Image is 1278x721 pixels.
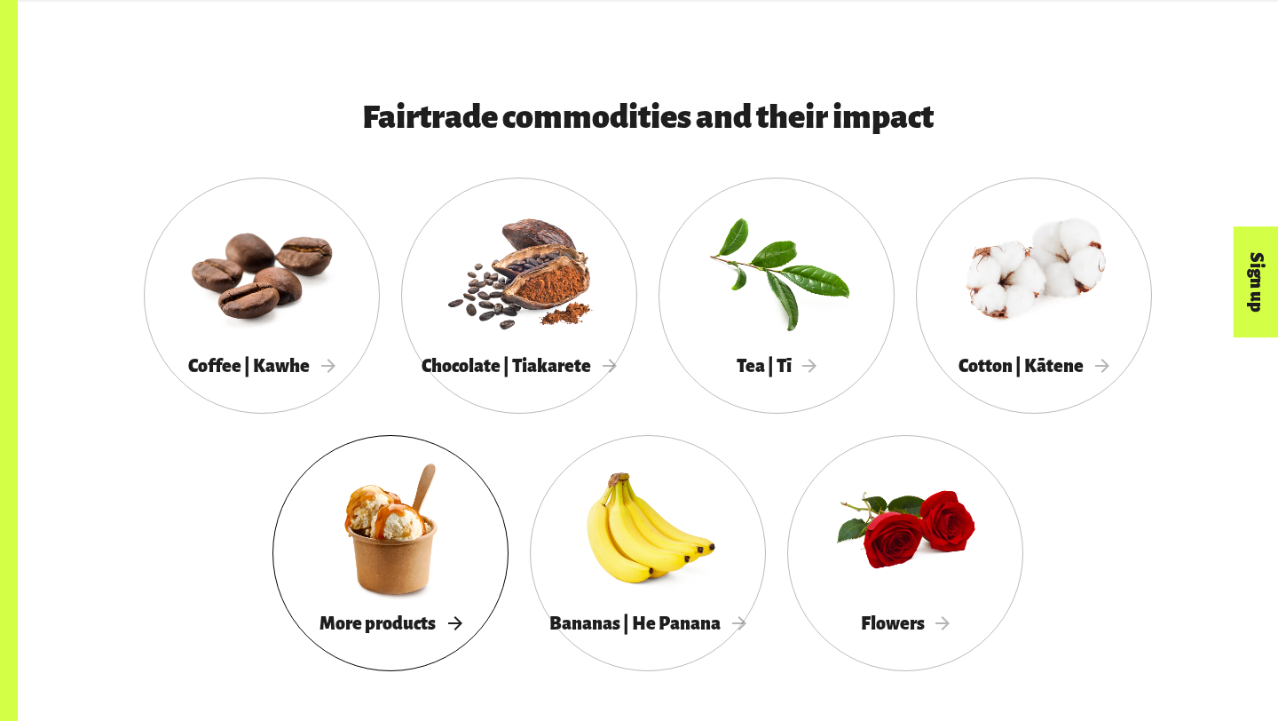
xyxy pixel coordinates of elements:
[737,356,817,376] span: Tea | Tī
[861,614,951,633] span: Flowers
[916,178,1152,414] a: Cotton | Kātene
[319,614,461,633] span: More products
[422,356,617,376] span: Chocolate | Tiakarete
[787,435,1023,671] a: Flowers
[549,614,746,633] span: Bananas | He Panana
[144,178,380,414] a: Coffee | Kawhe
[272,435,509,671] a: More products
[188,356,335,376] span: Coffee | Kawhe
[958,356,1109,376] span: Cotton | Kātene
[401,178,637,414] a: Chocolate | Tiakarete
[197,99,1099,135] h3: Fairtrade commodities and their impact
[659,178,895,414] a: Tea | Tī
[530,435,766,671] a: Bananas | He Panana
